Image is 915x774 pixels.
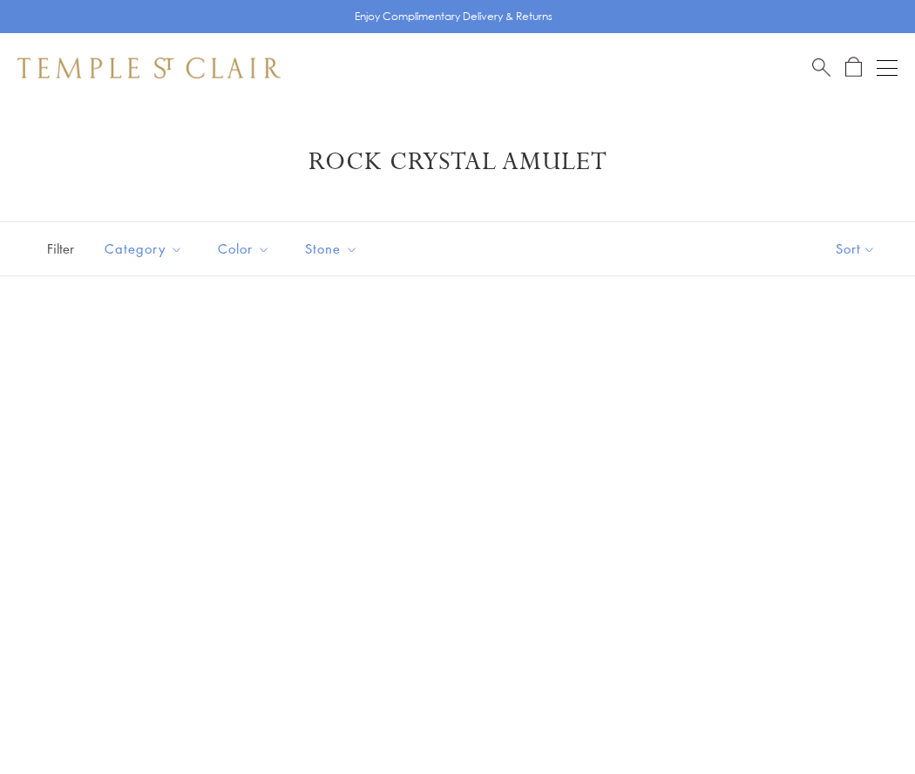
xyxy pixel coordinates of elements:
[91,229,196,268] button: Category
[205,229,283,268] button: Color
[812,57,830,78] a: Search
[44,146,871,178] h1: Rock Crystal Amulet
[96,238,196,260] span: Category
[209,238,283,260] span: Color
[17,58,281,78] img: Temple St. Clair
[877,58,898,78] button: Open navigation
[355,8,552,25] p: Enjoy Complimentary Delivery & Returns
[845,57,862,78] a: Open Shopping Bag
[796,222,915,275] button: Show sort by
[292,229,371,268] button: Stone
[296,238,371,260] span: Stone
